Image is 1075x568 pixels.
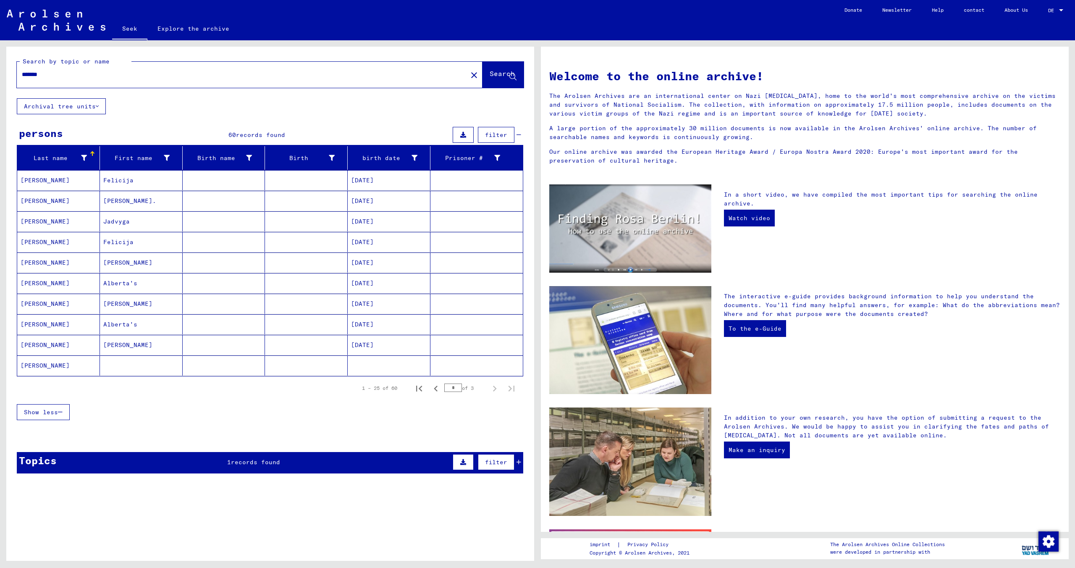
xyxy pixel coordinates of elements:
font: Privacy Policy [627,541,669,547]
font: Prisoner # [445,154,483,162]
font: records found [231,458,280,466]
font: [DATE] [351,176,374,184]
mat-header-cell: Prisoner # [430,146,523,170]
font: The Arolsen Archives are an international center on Nazi [MEDICAL_DATA], home to the world's most... [549,92,1056,117]
font: [PERSON_NAME] [21,176,70,184]
img: yv_logo.png [1020,538,1051,559]
font: [PERSON_NAME]. [103,197,156,205]
mat-header-cell: Birth [265,146,348,170]
mat-header-cell: First name [100,146,183,170]
font: 1 – 25 of 60 [362,385,397,391]
font: [PERSON_NAME] [103,341,152,349]
font: [PERSON_NAME] [103,300,152,308]
font: [PERSON_NAME] [21,300,70,308]
button: Archival tree units [17,98,106,114]
font: Birth name [197,154,235,162]
font: [PERSON_NAME] [21,341,70,349]
font: imprint [590,541,610,547]
font: Seek [122,25,137,32]
font: [DATE] [351,238,374,246]
font: Newsletter [882,7,912,13]
font: | [617,541,621,548]
img: inquiries.jpg [549,408,711,516]
font: Show less [24,408,58,416]
div: birth date [351,151,430,165]
font: [PERSON_NAME] [103,259,152,266]
font: of 3 [462,385,474,391]
font: The interactive e-guide provides background information to help you understand the documents. You... [724,292,1060,318]
font: 60 [228,131,236,139]
img: Arolsen_neg.svg [7,10,105,31]
font: In addition to your own research, you have the option of submitting a request to the Arolsen Arch... [724,414,1049,439]
font: Search [490,69,515,78]
font: Search by topic or name [23,58,110,65]
font: Felicija [103,238,134,246]
a: Watch video [724,210,775,226]
font: Alberta's [103,321,137,328]
a: Seek [112,18,147,40]
img: eguide.jpg [549,286,711,394]
button: Show less [17,404,70,420]
button: filter [478,127,514,143]
button: Last page [503,380,520,397]
font: Last name [34,154,68,162]
font: Topics [19,454,57,467]
font: A large portion of the approximately 30 million documents is now available in the Arolsen Archive... [549,124,1037,141]
a: Privacy Policy [621,540,679,549]
div: First name [103,151,182,165]
font: [PERSON_NAME] [21,279,70,287]
font: Explore the archive [157,25,229,32]
font: Birth [289,154,308,162]
img: Change consent [1038,531,1059,552]
font: [PERSON_NAME] [21,197,70,205]
div: Birth name [186,151,265,165]
font: 1 [227,458,231,466]
font: [DATE] [351,259,374,266]
font: Help [932,7,944,13]
font: Archival tree units [24,103,96,110]
font: Donate [844,7,862,13]
font: Copyright © Arolsen Archives, 2021 [590,550,690,556]
font: were developed in partnership with [830,549,930,555]
font: [DATE] [351,300,374,308]
img: video.jpg [549,184,711,273]
font: persons [19,127,63,139]
font: Watch video [729,214,770,222]
font: [DATE] [351,341,374,349]
div: Last name [21,151,100,165]
font: Make an inquiry [729,446,785,454]
button: Next page [486,380,503,397]
font: filter [485,131,507,139]
mat-header-cell: Birth name [183,146,265,170]
a: To the e-Guide [724,320,786,337]
button: Clear [466,66,482,83]
a: Explore the archive [147,18,239,39]
button: Search [482,62,524,88]
font: filter [485,458,507,466]
font: Welcome to the online archive! [549,68,763,83]
div: Birth [268,151,347,165]
font: birth date [362,154,400,162]
font: records found [236,131,285,139]
div: Prisoner # [434,151,513,165]
font: In a short video, we have compiled the most important tips for searching the online archive. [724,191,1038,207]
font: To the e-Guide [729,325,781,332]
font: Our online archive was awarded the European Heritage Award / Europa Nostra Award 2020: Europe's m... [549,148,1018,164]
font: Jadvyga [103,218,130,225]
font: [PERSON_NAME] [21,362,70,369]
font: The Arolsen Archives Online Collections [830,541,945,547]
font: contact [964,7,984,13]
font: [DATE] [351,197,374,205]
font: First name [115,154,152,162]
font: [PERSON_NAME] [21,321,70,328]
font: [PERSON_NAME] [21,259,70,266]
mat-icon: close [469,70,479,80]
mat-header-cell: birth date [348,146,430,170]
font: [DATE] [351,279,374,287]
font: [PERSON_NAME] [21,238,70,246]
a: imprint [590,540,617,549]
font: [PERSON_NAME] [21,218,70,225]
button: filter [478,454,514,470]
button: Previous page [427,380,444,397]
font: Alberta's [103,279,137,287]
